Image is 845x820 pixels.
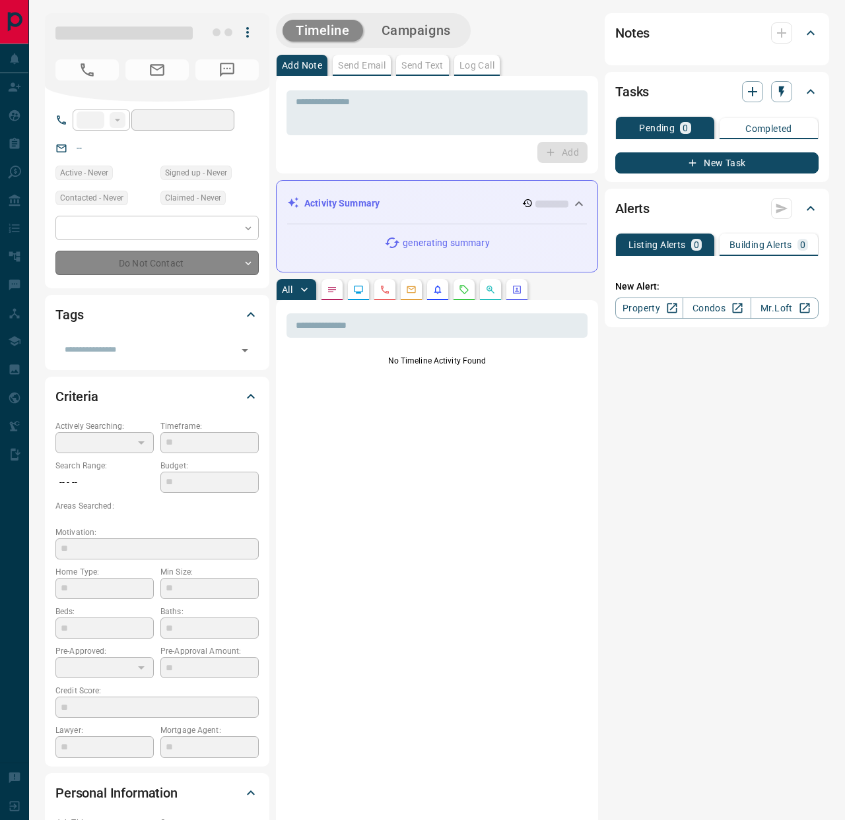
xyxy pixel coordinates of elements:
p: Timeframe: [160,420,259,432]
svg: Lead Browsing Activity [353,284,364,295]
h2: Notes [615,22,650,44]
svg: Calls [380,284,390,295]
p: Baths: [160,606,259,617]
a: -- [77,142,82,153]
button: Timeline [283,20,363,42]
p: -- - -- [55,472,154,493]
h2: Tasks [615,81,649,102]
h2: Alerts [615,198,650,219]
h2: Personal Information [55,782,178,804]
button: New Task [615,152,819,173]
div: Personal Information [55,777,259,809]
p: 0 [694,240,699,249]
div: Tasks [615,76,819,108]
p: All [282,285,292,294]
p: Add Note [282,61,322,70]
p: No Timeline Activity Found [287,355,588,367]
p: Activity Summary [304,197,380,210]
p: 0 [683,123,688,133]
p: generating summary [403,236,489,250]
span: No Number [55,59,119,80]
a: Property [615,298,683,319]
svg: Listing Alerts [432,284,443,295]
span: Claimed - Never [165,191,221,205]
p: Credit Score: [55,685,259,697]
div: Do Not Contact [55,251,259,275]
p: Listing Alerts [628,240,686,249]
p: Areas Searched: [55,500,259,512]
span: Active - Never [60,166,108,179]
p: 0 [800,240,805,249]
p: Pre-Approved: [55,645,154,657]
p: Completed [745,124,792,133]
button: Open [236,341,254,360]
h2: Tags [55,304,83,325]
a: Condos [683,298,751,319]
h2: Criteria [55,386,98,407]
span: No Number [195,59,259,80]
a: Mr.Loft [751,298,819,319]
p: Pre-Approval Amount: [160,645,259,657]
span: No Email [125,59,189,80]
p: Pending [639,123,675,133]
p: Mortgage Agent: [160,724,259,736]
svg: Requests [459,284,469,295]
div: Activity Summary [287,191,587,216]
div: Criteria [55,381,259,412]
p: Home Type: [55,566,154,578]
p: Min Size: [160,566,259,578]
p: Beds: [55,606,154,617]
div: Alerts [615,193,819,224]
p: New Alert: [615,280,819,294]
p: Actively Searching: [55,420,154,432]
div: Notes [615,17,819,49]
p: Lawyer: [55,724,154,736]
p: Building Alerts [729,240,792,249]
svg: Opportunities [485,284,496,295]
div: Tags [55,299,259,331]
p: Search Range: [55,460,154,472]
svg: Emails [406,284,417,295]
button: Campaigns [368,20,464,42]
span: Signed up - Never [165,166,227,179]
svg: Agent Actions [512,284,522,295]
svg: Notes [327,284,337,295]
p: Budget: [160,460,259,472]
span: Contacted - Never [60,191,123,205]
p: Motivation: [55,526,259,538]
